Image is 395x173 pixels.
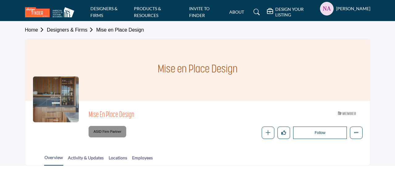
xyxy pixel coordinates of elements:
a: Employees [132,154,153,165]
h5: [PERSON_NAME] [336,6,370,12]
button: More details [350,127,363,139]
a: INVITE TO FINDER [189,6,210,18]
a: Mise en Place Design [96,27,144,32]
a: Activity & Updates [68,154,104,165]
button: Like [277,127,290,139]
a: DESIGNERS & FIRMS [90,6,118,18]
div: DESIGN YOUR LISTING [267,6,317,18]
img: site Logo [25,7,77,17]
a: Home [25,27,47,32]
a: PRODUCTS & RESOURCES [134,6,161,18]
span: ASID Firm Partner [91,128,124,136]
h1: Mise en Place Design [158,39,238,101]
h5: DESIGN YOUR LISTING [275,6,317,18]
button: Follow [293,127,347,139]
a: Locations [108,154,127,165]
button: Show hide supplier dropdown [320,2,334,15]
img: ASID Members [333,110,361,117]
a: ABOUT [229,9,244,15]
a: Overview [44,154,63,166]
span: Mise en Place Design [89,110,257,120]
a: Search [247,7,264,17]
a: Designers & Firms [47,27,96,32]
